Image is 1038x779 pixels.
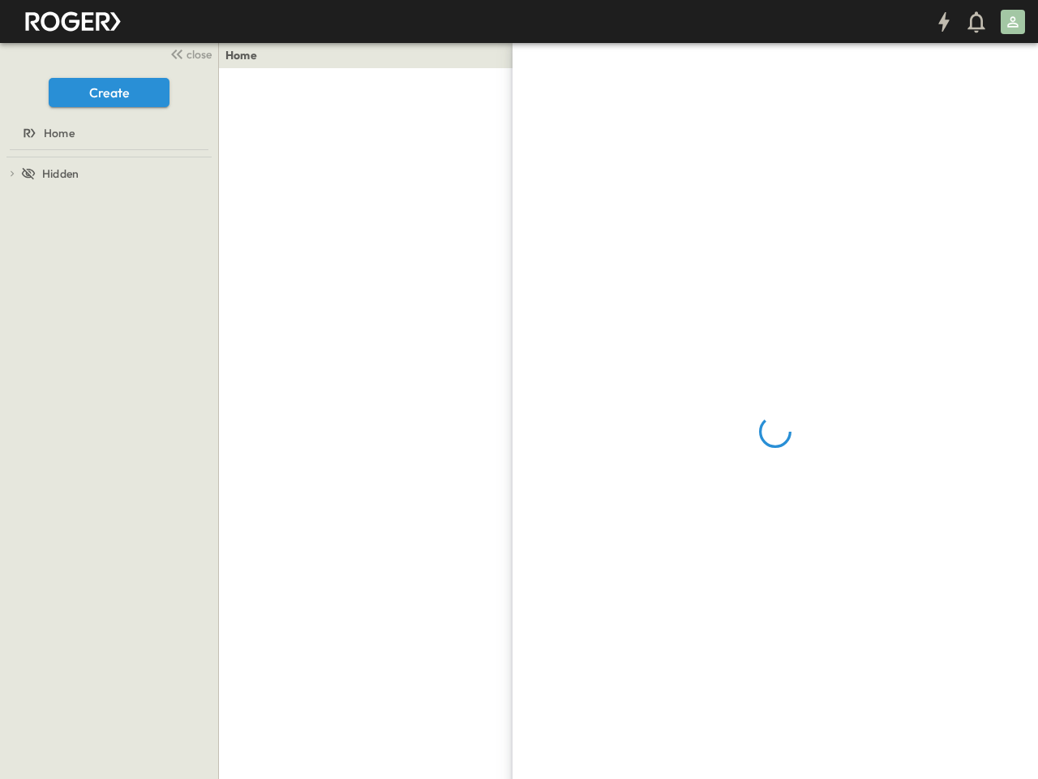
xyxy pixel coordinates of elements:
[187,46,212,62] span: close
[225,47,267,63] nav: breadcrumbs
[42,166,79,182] span: Hidden
[44,125,75,141] span: Home
[49,78,169,107] button: Create
[225,47,257,63] a: Home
